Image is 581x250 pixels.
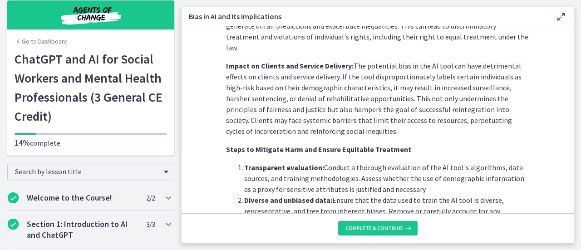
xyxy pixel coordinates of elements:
h3: Bias in AI and Its Implications [189,11,541,22]
h2: Welcome to the Course! [27,192,138,203]
span: Search by lesson title [15,167,159,176]
h2: Section 1: Introduction to AI and ChatGPT [27,219,138,240]
li: Conduct a thorough evaluation of the AI tool's algorithms, data sources, and training methodologi... [244,162,529,195]
i: Completed [8,219,19,230]
strong: Transparent evaluation: [244,163,324,172]
p: complete [15,137,167,148]
li: Ensure that the data used to train the AI tool is diverse, representative, and free from inherent... [244,195,529,238]
h1: ChatGPT and AI for Social Workers and Mental Health Professionals (3 General CE Credit) [15,49,167,126]
div: Search by lesson title [7,163,174,181]
i: Completed [8,192,19,203]
img: Agents of Change [36,4,145,26]
strong: Steps to Mitigate Harm and Ensure Equitable Treatment [226,145,411,154]
a: Go to Dashboard [15,37,68,46]
button: Complete & continue [338,221,418,235]
span: 14% [15,137,30,148]
span: Complete & continue [345,225,403,232]
p: The potential bias in the AI tool can have detrimental effects on clients and service delivery. I... [226,60,529,137]
span: 2 / 2 [146,192,155,203]
strong: Diverse and unbiased data: [244,196,332,205]
strong: Impact on Clients and Service Delivery: [226,61,354,70]
span: 3 / 3 [146,219,155,230]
